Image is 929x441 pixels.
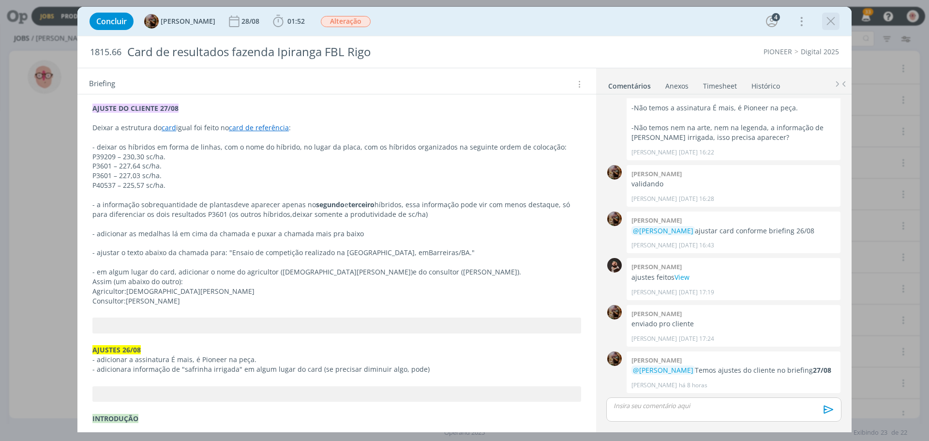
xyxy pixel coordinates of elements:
span: deixar somente a produtividade de sc/ha) [292,210,428,219]
p: P40537 – 225,57 sc/ha. [92,181,581,190]
p: - adicionar [92,365,581,374]
p: Temos ajustes do cliente no briefing [631,365,836,375]
b: [PERSON_NAME] [631,216,682,225]
button: Alteração [320,15,371,28]
img: D [607,258,622,273]
p: ajustar card conforme briefing 26/08 [631,226,836,236]
span: a informação de "safrinha irrigada" em algum lugar do card (se precisar diminuir algo, pode) [127,365,430,374]
span: @[PERSON_NAME] [633,226,693,235]
p: enviado pro cliente [631,319,836,329]
span: [PERSON_NAME] [126,296,180,305]
button: 4 [764,14,779,29]
p: - adicionar as medalhas lá em cima da chamada e puxar a chamada mais pra baixo [92,229,581,239]
p: ajustes feitos [631,273,836,282]
div: Card de resultados fazenda Ipiranga FBL Rigo [123,40,523,64]
a: Histórico [751,77,780,91]
p: - a informação sobre deve aparecer apenas no e híbridos, essa informação pode vir com menos desta... [92,200,581,219]
p: [PERSON_NAME] [631,381,677,390]
p: - em algum lugar do card, adicionar o nome do agricultor ( e do consultor ([PERSON_NAME]). [92,267,581,277]
p: - adicionar a assinatura É mais, é Pioneer na peça. [92,355,581,365]
img: A [144,14,159,29]
p: [PERSON_NAME] [631,335,677,343]
a: card de referência [229,123,289,132]
strong: AJUSTE DO CLIENTE 27/08 [92,104,179,113]
span: [DATE] 17:19 [679,288,714,297]
p: - ajustar o texto abaixo da chamada para: "Ensaio de competição realizado na [GEOGRAPHIC_DATA], em [92,248,581,258]
div: 4 [772,13,780,21]
p: Agricultor: [92,287,581,296]
a: Timesheet [703,77,737,91]
div: 28/08 [241,18,261,25]
b: [PERSON_NAME] [631,169,682,178]
span: Alteração [321,16,371,27]
img: A [607,351,622,366]
p: -Não temos nem na arte, nem na legenda, a informação de [PERSON_NAME] irrigada, isso precisa apar... [631,123,836,143]
img: A [607,212,622,226]
span: [DATE] 16:22 [679,148,714,157]
button: Concluir [90,13,134,30]
span: @[PERSON_NAME] [633,365,693,375]
b: [PERSON_NAME] [631,262,682,271]
strong: INTRODUÇÃO [92,414,138,423]
a: card [162,123,176,132]
span: Briefing [89,78,115,91]
button: A[PERSON_NAME] [144,14,215,29]
button: 01:52 [270,14,307,29]
strong: AJUSTES 26/08 [92,345,141,354]
b: [PERSON_NAME] [631,309,682,318]
span: [DEMOGRAPHIC_DATA][PERSON_NAME] [126,287,255,296]
span: [DEMOGRAPHIC_DATA][PERSON_NAME]) [283,267,413,276]
span: Barreiras/BA." [429,248,475,257]
p: - deixar os híbridos em forma de linhas, com o nome do híbrido, no lugar da placa, com os híbrido... [92,142,581,152]
span: 01:52 [287,16,305,26]
p: Deixar a estrutura do igual foi feito no : [92,123,581,133]
p: [PERSON_NAME] [631,148,677,157]
img: A [607,165,622,180]
p: Consultor: [92,296,581,306]
p: [PERSON_NAME] [631,288,677,297]
p: validando [631,179,836,189]
p: [PERSON_NAME] [631,195,677,203]
p: Assim (um abaixo do outro): [92,277,581,287]
div: dialog [77,7,852,432]
a: PIONEER [764,47,792,56]
a: Comentários [608,77,651,91]
strong: terceiro [348,200,375,209]
a: View [674,273,689,282]
p: P3601 – 227,64 sc/ha. [92,161,581,171]
strong: um card de resultados [243,424,318,433]
a: Digital 2025 [801,47,839,56]
span: quantidade de plantas [160,200,234,209]
span: Concluir [96,17,127,25]
p: -Não temos a assinatura É mais, é Pioneer na peça. [631,103,836,113]
p: P3601 – 227,03 sc/ha. [92,171,581,181]
strong: 27/08 [813,365,831,375]
span: [DATE] 17:24 [679,335,714,343]
p: [PERSON_NAME] [631,241,677,250]
span: [PERSON_NAME] [161,18,215,25]
img: A [607,305,622,319]
strong: segundo [316,200,345,209]
div: Anexos [665,81,689,91]
span: [DATE] 16:43 [679,241,714,250]
p: P39209 – 230,30 sc/ha. [92,152,581,162]
span: há 8 horas [679,381,707,390]
span: 1815.66 [90,47,121,58]
span: [DATE] 16:28 [679,195,714,203]
b: [PERSON_NAME] [631,356,682,365]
